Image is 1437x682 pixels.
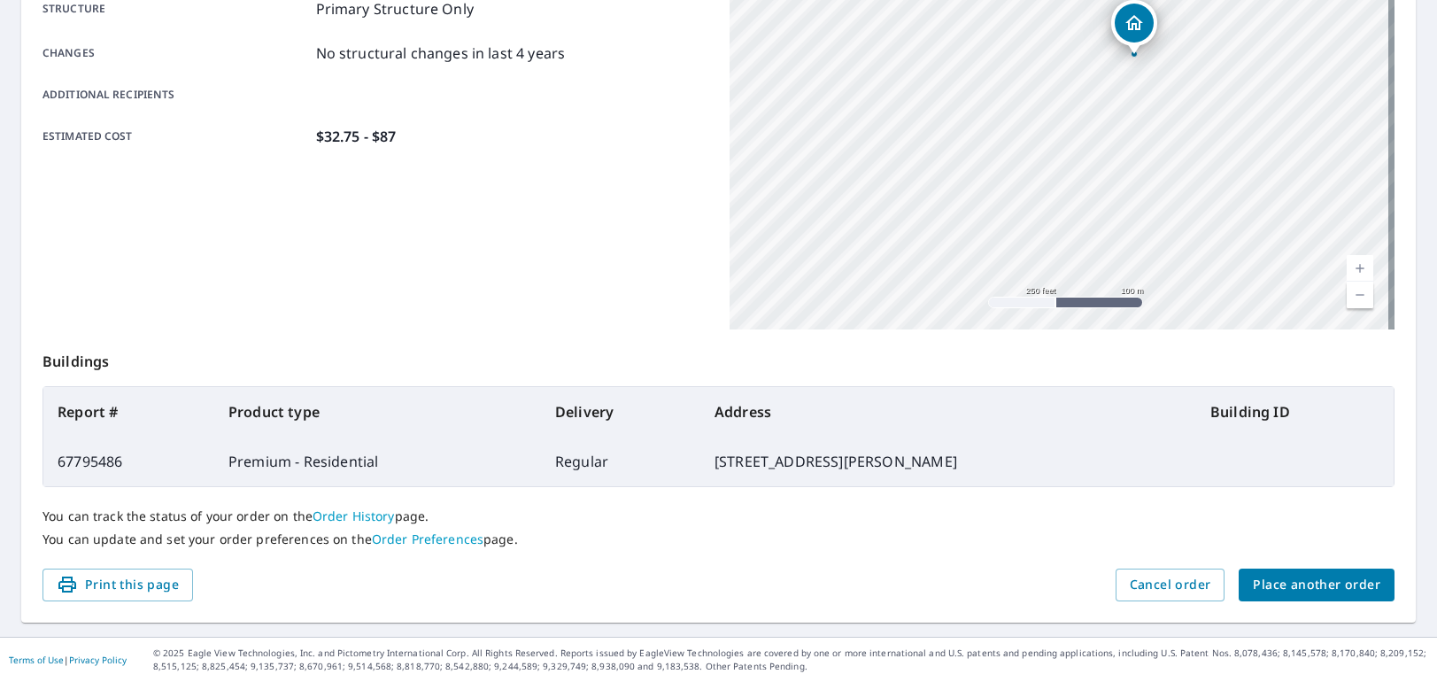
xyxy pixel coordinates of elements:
[1253,574,1380,596] span: Place another order
[69,654,127,666] a: Privacy Policy
[214,437,541,486] td: Premium - Residential
[1347,255,1373,282] a: Current Level 17, Zoom In
[57,574,179,596] span: Print this page
[316,43,566,64] p: No structural changes in last 4 years
[1130,574,1211,596] span: Cancel order
[153,647,1428,673] p: © 2025 Eagle View Technologies, Inc. and Pictometry International Corp. All Rights Reserved. Repo...
[42,508,1395,524] p: You can track the status of your order on the page.
[700,437,1196,486] td: [STREET_ADDRESS][PERSON_NAME]
[9,654,64,666] a: Terms of Use
[42,126,309,147] p: Estimated cost
[42,43,309,64] p: Changes
[316,126,397,147] p: $32.75 - $87
[313,508,395,524] a: Order History
[43,437,214,486] td: 67795486
[1116,569,1225,601] button: Cancel order
[42,531,1395,547] p: You can update and set your order preferences on the page.
[372,531,483,547] a: Order Preferences
[541,437,700,486] td: Regular
[1347,282,1373,308] a: Current Level 17, Zoom Out
[42,87,309,103] p: Additional recipients
[1196,387,1394,437] th: Building ID
[42,329,1395,386] p: Buildings
[541,387,700,437] th: Delivery
[214,387,541,437] th: Product type
[43,387,214,437] th: Report #
[700,387,1196,437] th: Address
[1239,569,1395,601] button: Place another order
[9,655,127,665] p: |
[42,569,193,601] button: Print this page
